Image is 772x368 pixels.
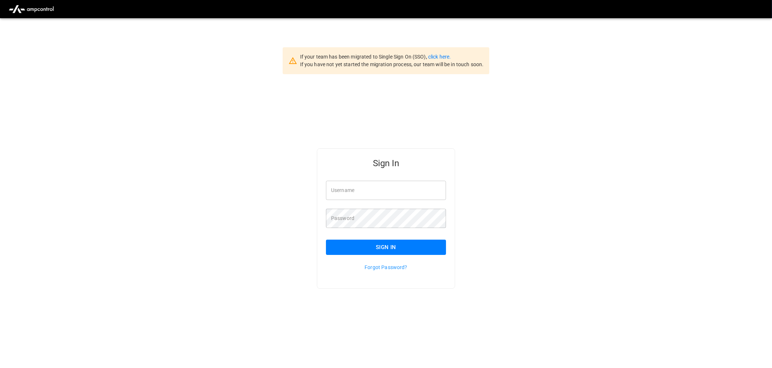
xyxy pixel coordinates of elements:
img: ampcontrol.io logo [6,2,57,16]
h5: Sign In [326,157,446,169]
span: If your team has been migrated to Single Sign On (SSO), [300,54,428,60]
button: Sign In [326,240,446,255]
p: Forgot Password? [326,264,446,271]
span: If you have not yet started the migration process, our team will be in touch soon. [300,61,484,67]
a: click here. [428,54,451,60]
